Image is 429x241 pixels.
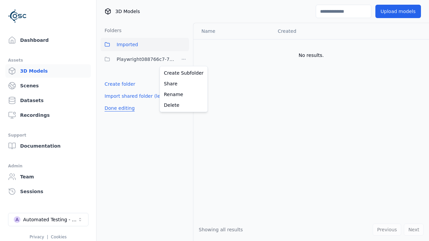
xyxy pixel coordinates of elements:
[161,89,206,100] a: Rename
[161,78,206,89] a: Share
[161,100,206,110] a: Delete
[161,68,206,78] a: Create Subfolder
